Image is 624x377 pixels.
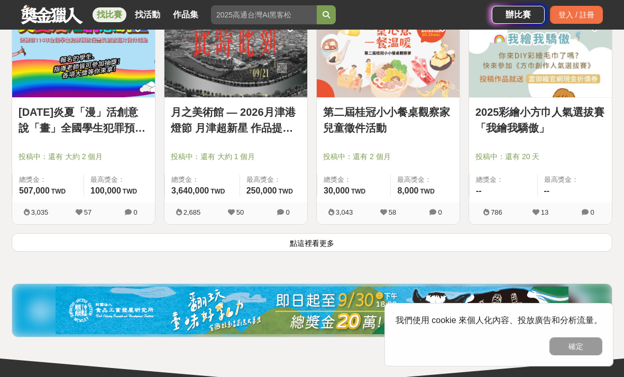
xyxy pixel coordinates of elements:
[351,188,365,195] span: TWD
[164,9,307,97] img: Cover Image
[317,9,460,97] img: Cover Image
[323,104,453,136] a: 第二屆桂冠小小餐桌觀察家兒童徵件活動
[211,5,317,24] input: 2025高通台灣AI黑客松
[171,151,301,162] span: 投稿中：還有 大約 1 個月
[19,174,77,185] span: 總獎金：
[475,151,605,162] span: 投稿中：還有 20 天
[590,208,594,216] span: 0
[123,188,137,195] span: TWD
[324,174,384,185] span: 總獎金：
[317,9,460,98] a: Cover Image
[286,208,289,216] span: 0
[131,7,164,22] a: 找活動
[56,287,568,334] img: 11b6bcb1-164f-4f8f-8046-8740238e410a.jpg
[544,174,606,185] span: 最高獎金：
[475,104,605,136] a: 2025彩繪小方巾人氣選拔賽「我繪我驕傲」
[183,208,201,216] span: 2,685
[171,186,209,195] span: 3,640,000
[476,186,482,195] span: --
[549,337,602,355] button: 確定
[93,7,126,22] a: 找比賽
[169,7,203,22] a: 作品集
[492,6,545,24] a: 辦比賽
[397,186,418,195] span: 8,000
[246,186,277,195] span: 250,000
[550,6,603,24] div: 登入 / 註冊
[544,186,550,195] span: --
[469,9,612,98] a: Cover Image
[12,9,155,97] img: Cover Image
[476,174,531,185] span: 總獎金：
[279,188,293,195] span: TWD
[133,208,137,216] span: 0
[164,9,307,98] a: Cover Image
[90,174,149,185] span: 最高獎金：
[12,9,155,98] a: Cover Image
[171,174,233,185] span: 總獎金：
[84,208,91,216] span: 57
[396,316,602,325] span: 我們使用 cookie 來個人化內容、投放廣告和分析流量。
[31,208,49,216] span: 3,035
[469,9,612,97] img: Cover Image
[389,208,396,216] span: 58
[420,188,435,195] span: TWD
[323,151,453,162] span: 投稿中：還有 2 個月
[90,186,121,195] span: 100,000
[19,151,149,162] span: 投稿中：還有 大約 2 個月
[236,208,244,216] span: 50
[12,233,612,252] button: 點這裡看更多
[246,174,301,185] span: 最高獎金：
[171,104,301,136] a: 月之美術館 — 2026月津港燈節 月津超新星 作品提案徵選計畫 〈OPEN CALL〉
[19,104,149,136] a: [DATE]炎夏「漫」活創意說「畫」全國學生犯罪預防漫畫與創意短片徵件
[336,208,353,216] span: 3,043
[19,186,50,195] span: 507,000
[438,208,442,216] span: 0
[51,188,66,195] span: TWD
[210,188,225,195] span: TWD
[491,208,502,216] span: 786
[324,186,350,195] span: 30,000
[541,208,548,216] span: 13
[397,174,453,185] span: 最高獎金：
